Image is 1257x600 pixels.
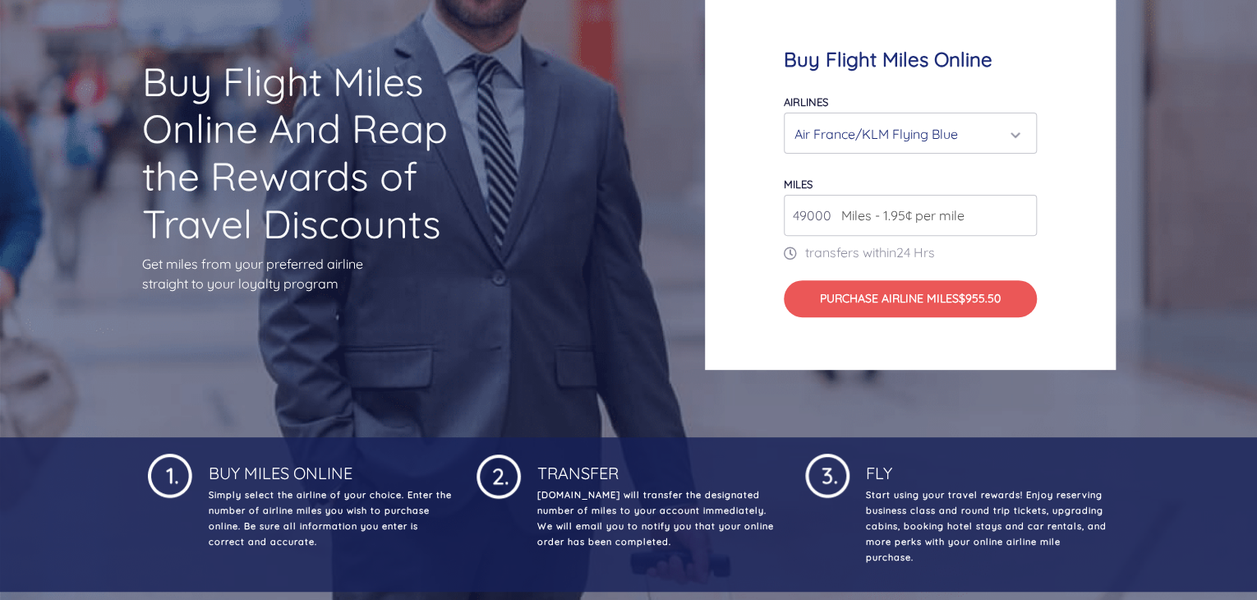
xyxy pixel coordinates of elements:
button: Air France/KLM Flying Blue [784,113,1037,154]
button: Purchase Airline Miles$955.50 [784,280,1037,318]
div: Air France/KLM Flying Blue [794,118,1016,150]
span: Miles - 1.95¢ per mile [833,205,965,225]
p: Simply select the airline of your choice. Enter the number of airline miles you wish to purchase ... [205,487,452,550]
p: Get miles from your preferred airline straight to your loyalty program [142,254,487,293]
h4: Buy Flight Miles Online [784,48,1037,72]
label: Airlines [784,95,828,108]
span: 24 Hrs [896,244,935,261]
img: 1 [148,450,192,498]
span: $955.50 [959,291,1001,306]
h1: Buy Flight Miles Online And Reap the Rewards of Travel Discounts [142,58,487,247]
p: Start using your travel rewards! Enjoy reserving business class and round trip tickets, upgrading... [863,487,1109,565]
p: [DOMAIN_NAME] will transfer the designated number of miles to your account immediately. We will e... [534,487,780,550]
img: 1 [477,450,521,499]
h4: Buy Miles Online [205,450,452,483]
p: transfers within [784,242,1037,262]
img: 1 [805,450,850,498]
h4: Transfer [534,450,780,483]
label: miles [784,178,813,191]
h4: Fly [863,450,1109,483]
